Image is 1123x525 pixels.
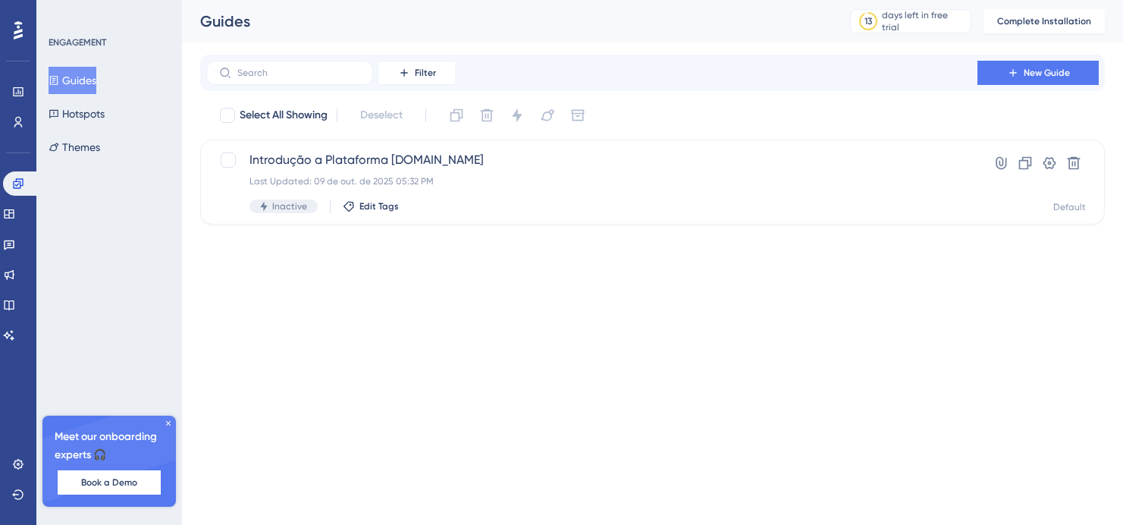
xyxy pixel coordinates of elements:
span: Select All Showing [240,106,328,124]
span: Introdução a Plataforma [DOMAIN_NAME] [249,151,934,169]
span: Edit Tags [359,200,399,212]
span: Book a Demo [81,476,137,489]
button: Book a Demo [58,470,161,495]
div: days left in free trial [882,9,966,33]
div: Last Updated: 09 de out. de 2025 05:32 PM [249,175,934,187]
div: 13 [864,15,872,27]
button: Filter [379,61,455,85]
button: Complete Installation [983,9,1105,33]
button: New Guide [977,61,1099,85]
input: Search [237,68,360,78]
div: Guides [200,11,812,32]
button: Hotspots [49,100,105,127]
span: Filter [415,67,436,79]
button: Guides [49,67,96,94]
button: Themes [49,134,100,161]
span: Inactive [272,200,307,212]
span: Deselect [360,106,403,124]
span: Complete Installation [997,15,1091,27]
button: Deselect [347,102,416,129]
span: New Guide [1024,67,1070,79]
span: Meet our onboarding experts 🎧 [55,428,164,464]
div: ENGAGEMENT [49,36,106,49]
div: Default [1053,201,1086,213]
button: Edit Tags [343,200,399,212]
